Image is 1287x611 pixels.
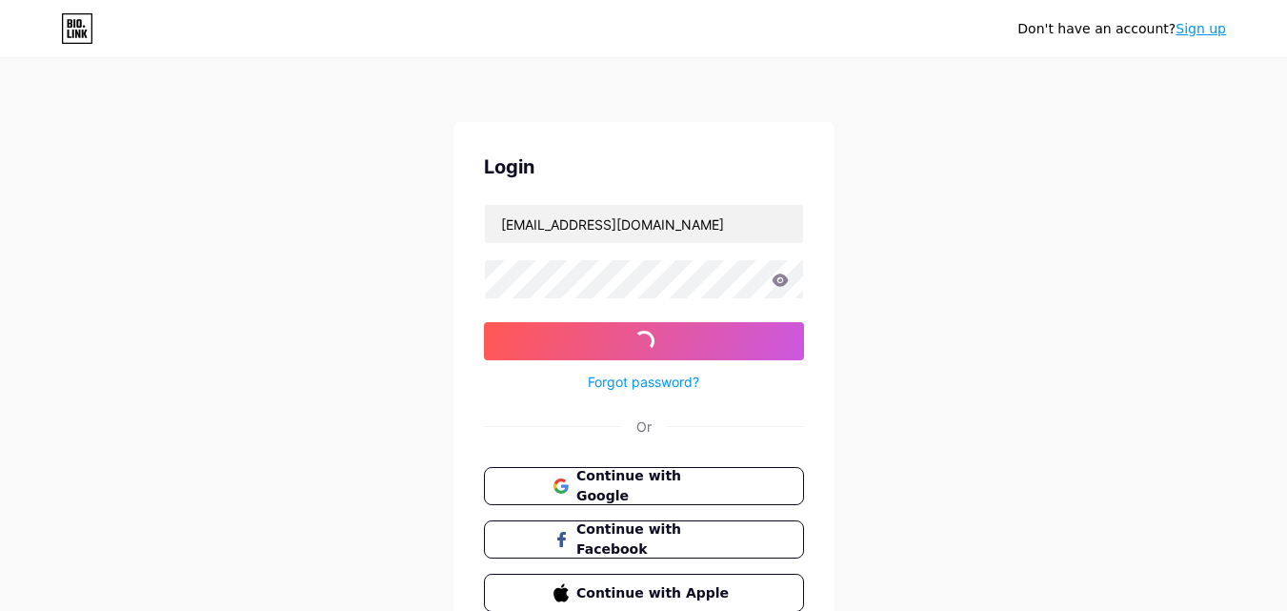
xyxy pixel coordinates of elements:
[588,372,699,392] a: Forgot password?
[485,205,803,243] input: Username
[484,520,804,559] button: Continue with Facebook
[1017,19,1226,39] div: Don't have an account?
[576,583,734,603] span: Continue with Apple
[576,519,734,560] span: Continue with Facebook
[484,467,804,505] button: Continue with Google
[636,417,652,437] div: Or
[1176,21,1226,36] a: Sign up
[484,153,804,181] div: Login
[576,466,734,506] span: Continue with Google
